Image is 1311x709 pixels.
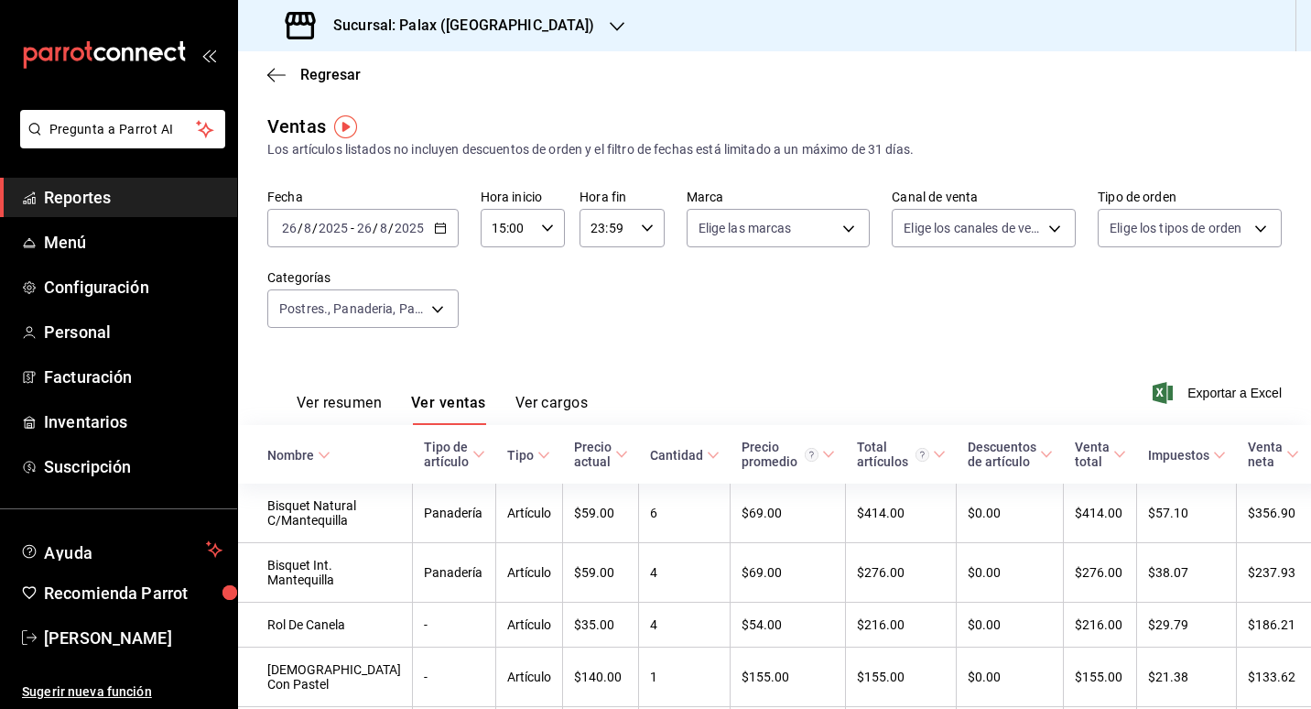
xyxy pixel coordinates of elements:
img: Marcador de información sobre herramientas [334,115,357,138]
span: Nombre [267,448,330,463]
span: Impuestos [1148,448,1226,463]
td: Panadería [413,484,496,543]
td: Artículo [496,648,563,707]
font: Ver resumen [297,394,382,412]
td: $0.00 [957,484,1064,543]
label: Tipo de orden [1098,191,1282,203]
input: -- [303,221,312,235]
font: Inventarios [44,412,127,431]
button: Ver cargos [515,394,589,425]
td: - [413,603,496,648]
span: Elige los canales de venta [904,219,1042,237]
input: -- [379,221,388,235]
label: Canal de venta [892,191,1076,203]
div: Ventas [267,113,326,140]
td: $414.00 [846,484,957,543]
span: Tipo [507,448,550,463]
td: $69.00 [731,543,846,603]
td: $155.00 [1064,648,1137,707]
input: ---- [394,221,425,235]
td: $69.00 [731,484,846,543]
td: - [413,648,496,707]
span: Venta total [1075,440,1126,469]
svg: El total de artículos considera cambios de precios en los artículos, así como costos adicionales ... [916,448,929,462]
td: $276.00 [1064,543,1137,603]
font: Exportar a Excel [1187,386,1282,400]
td: $38.07 [1137,543,1237,603]
input: -- [356,221,373,235]
button: open_drawer_menu [201,48,216,62]
td: $140.00 [563,648,639,707]
span: / [298,221,303,235]
svg: Precio promedio = Total artículos / cantidad [805,448,818,462]
div: Los artículos listados no incluyen descuentos de orden y el filtro de fechas está limitado a un m... [267,140,1282,159]
td: $216.00 [1064,603,1137,648]
td: $59.00 [563,543,639,603]
span: Postres., Panaderia, Pan dulce, Postres [279,300,425,318]
div: Venta total [1075,440,1110,469]
td: $0.00 [957,648,1064,707]
span: Cantidad [650,448,720,463]
div: Pestañas de navegación [297,394,588,425]
span: / [312,221,318,235]
td: $276.00 [846,543,957,603]
div: Descuentos de artículo [968,440,1036,469]
div: Precio actual [574,440,612,469]
td: 1 [639,648,731,707]
font: Recomienda Parrot [44,584,188,603]
td: Bisquet Int. Mantequilla [238,543,413,603]
font: Configuración [44,278,149,297]
td: 4 [639,603,731,648]
font: Facturación [44,367,132,387]
td: Artículo [496,543,563,603]
td: $0.00 [957,603,1064,648]
td: $35.00 [563,603,639,648]
span: Precio actual [574,440,628,469]
td: $54.00 [731,603,846,648]
a: Pregunta a Parrot AI [13,133,225,152]
td: [DEMOGRAPHIC_DATA] Con Pastel [238,648,413,707]
label: Categorías [267,271,459,284]
td: $155.00 [731,648,846,707]
div: Cantidad [650,448,703,463]
td: $0.00 [957,543,1064,603]
span: Descuentos de artículo [968,440,1053,469]
div: Tipo de artículo [424,440,469,469]
div: Venta neta [1248,440,1283,469]
button: Pregunta a Parrot AI [20,110,225,148]
td: $216.00 [846,603,957,648]
td: Artículo [496,603,563,648]
label: Hora fin [580,191,664,203]
font: Menú [44,233,87,252]
font: Reportes [44,188,111,207]
td: $57.10 [1137,484,1237,543]
span: Pregunta a Parrot AI [49,120,197,139]
td: $21.38 [1137,648,1237,707]
td: $155.00 [846,648,957,707]
span: Ayuda [44,539,199,561]
td: Panadería [413,543,496,603]
td: $29.79 [1137,603,1237,648]
button: Regresar [267,66,361,83]
button: Ver ventas [411,394,486,425]
span: Elige las marcas [699,219,792,237]
label: Fecha [267,191,459,203]
span: / [388,221,394,235]
span: Venta neta [1248,440,1299,469]
td: Artículo [496,484,563,543]
input: ---- [318,221,349,235]
h3: Sucursal: Palax ([GEOGRAPHIC_DATA]) [319,15,595,37]
td: Rol De Canela [238,603,413,648]
div: Impuestos [1148,448,1209,463]
font: Personal [44,322,111,342]
font: Sugerir nueva función [22,684,152,699]
span: Elige los tipos de orden [1110,219,1241,237]
button: Exportar a Excel [1156,382,1282,404]
font: Total artículos [857,440,908,469]
div: Nombre [267,448,314,463]
font: Suscripción [44,457,131,476]
span: Precio promedio [742,440,835,469]
td: $414.00 [1064,484,1137,543]
span: - [351,221,354,235]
